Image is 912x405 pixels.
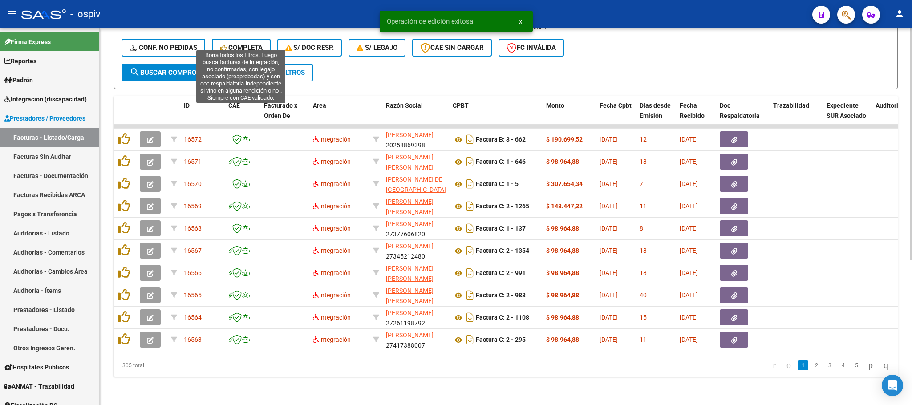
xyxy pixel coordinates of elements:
span: Integración [313,225,351,232]
a: go to last page [880,360,892,370]
button: Completa [212,39,271,57]
button: Conf. no pedidas [122,39,205,57]
strong: Factura C: 1 - 137 [476,225,526,232]
span: S/ legajo [357,44,397,52]
span: Prestadores / Proveedores [4,113,85,123]
div: 27307786074 [386,197,446,215]
i: Descargar documento [464,288,476,302]
span: Expediente SUR Asociado [827,102,866,119]
span: 16568 [184,225,202,232]
span: [PERSON_NAME] [PERSON_NAME] [386,287,434,304]
datatable-header-cell: CAE [225,96,260,135]
datatable-header-cell: Monto [543,96,596,135]
button: S/ Doc Resp. [277,39,342,57]
mat-icon: delete [241,67,251,77]
span: Hospitales Públicos [4,362,69,372]
strong: $ 98.964,88 [546,158,579,165]
div: 27261198792 [386,308,446,327]
span: [DATE] [680,247,698,254]
span: 11 [640,202,647,210]
span: [DATE] [680,225,698,232]
span: [DATE] [680,269,698,276]
li: page 4 [836,358,850,373]
strong: Factura C: 2 - 991 [476,270,526,277]
div: 20258869398 [386,130,446,149]
span: [DATE] [680,180,698,187]
span: Integración [313,180,351,187]
a: 1 [798,360,808,370]
span: Integración [313,336,351,343]
li: page 1 [796,358,810,373]
span: [PERSON_NAME] [PERSON_NAME] [386,265,434,282]
span: [PERSON_NAME] [PERSON_NAME] [386,154,434,171]
span: Días desde Emisión [640,102,671,119]
a: 3 [824,360,835,370]
i: Descargar documento [464,177,476,191]
span: [PERSON_NAME] DE [GEOGRAPHIC_DATA] [386,176,446,193]
a: go to first page [769,360,780,370]
span: Integración [313,158,351,165]
strong: $ 98.964,88 [546,314,579,321]
span: 40 [640,292,647,299]
button: S/ legajo [349,39,405,57]
datatable-header-cell: Area [309,96,369,135]
span: [PERSON_NAME] [386,220,434,227]
span: 16570 [184,180,202,187]
span: Conf. no pedidas [130,44,197,52]
div: 305 total [114,354,269,377]
i: Descargar documento [464,332,476,347]
span: Doc Respaldatoria [720,102,760,119]
span: Buscar Comprobante [130,69,218,77]
span: [PERSON_NAME] [PERSON_NAME] [386,198,434,215]
li: page 2 [810,358,823,373]
a: go to next page [864,360,877,370]
span: 7 [640,180,643,187]
span: 16571 [184,158,202,165]
span: Integración [313,247,351,254]
span: 11 [640,336,647,343]
span: Facturado x Orden De [264,102,297,119]
span: [PERSON_NAME] [386,309,434,316]
span: Padrón [4,75,33,85]
span: Borrar Filtros [241,69,305,77]
span: Integración [313,202,351,210]
span: 18 [640,158,647,165]
button: FC Inválida [499,39,564,57]
span: [DATE] [680,336,698,343]
span: [DATE] [680,136,698,143]
div: 27390792374 [386,174,446,193]
strong: Factura B: 3 - 662 [476,136,526,143]
strong: Factura C: 1 - 646 [476,158,526,166]
div: 27317927334 [386,263,446,282]
span: [DATE] [600,136,618,143]
datatable-header-cell: ID [180,96,225,135]
datatable-header-cell: Fecha Cpbt [596,96,636,135]
span: 16566 [184,269,202,276]
span: 8 [640,225,643,232]
span: [DATE] [600,292,618,299]
span: Firma Express [4,37,51,47]
li: page 3 [823,358,836,373]
span: 16565 [184,292,202,299]
span: [DATE] [600,247,618,254]
span: Reportes [4,56,36,66]
strong: $ 148.447,32 [546,202,583,210]
span: x [519,17,522,25]
span: [PERSON_NAME] [386,243,434,250]
button: Buscar Comprobante [122,64,226,81]
datatable-header-cell: Días desde Emisión [636,96,676,135]
span: 16569 [184,202,202,210]
span: ID [184,102,190,109]
strong: $ 98.964,88 [546,225,579,232]
span: Completa [220,44,263,52]
span: [DATE] [600,202,618,210]
mat-icon: search [130,67,140,77]
span: Trazabilidad [773,102,809,109]
i: Descargar documento [464,221,476,235]
span: 16563 [184,336,202,343]
strong: Factura C: 1 - 5 [476,181,519,188]
span: CPBT [453,102,469,109]
span: Integración [313,269,351,276]
span: [DATE] [680,314,698,321]
span: 16564 [184,314,202,321]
